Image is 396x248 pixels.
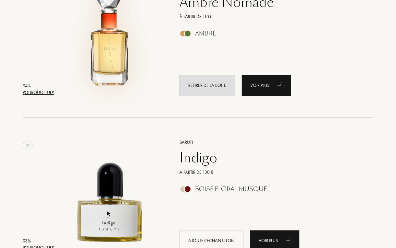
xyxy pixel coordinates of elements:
div: Retirer de la boite [179,75,235,96]
a: À partir de 110 € [175,13,364,20]
img: Indigo Baruti [56,138,164,246]
a: Ambré [175,32,364,39]
a: Boisé Floral Musqué [175,187,364,194]
a: À partir de 130 € [175,169,364,176]
div: 93 % [23,238,54,244]
a: Indigo [175,150,364,166]
img: no_like_p.png [23,141,32,150]
a: Voir plusanimation [241,75,291,96]
div: Ambré [195,30,216,37]
div: Voir plus [241,75,291,96]
div: 94 % [23,82,54,89]
div: animation [284,234,297,247]
div: animation [275,78,288,91]
div: Pourquoi lui ? [23,89,54,96]
a: Baruti [175,139,364,146]
div: Boisé Floral Musqué [195,186,267,193]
